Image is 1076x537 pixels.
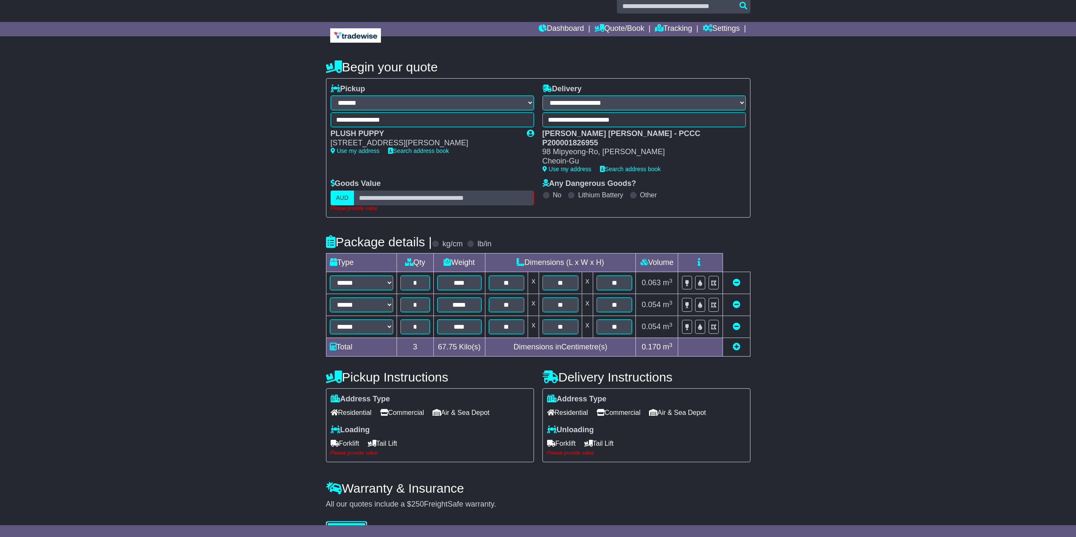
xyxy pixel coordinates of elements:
label: Pickup [331,85,365,94]
span: Residential [331,406,372,419]
label: lb/in [477,240,491,249]
label: AUD [331,191,354,205]
label: Goods Value [331,179,381,188]
a: Use my address [331,147,380,154]
span: 0.170 [642,343,661,351]
a: Remove this item [733,278,740,287]
span: Residential [547,406,588,419]
td: x [582,316,593,338]
span: Tail Lift [584,437,614,450]
label: Address Type [547,395,607,404]
h4: Pickup Instructions [326,370,534,384]
td: x [528,316,539,338]
span: Commercial [597,406,641,419]
td: x [528,294,539,316]
div: PLUSH PUPPY [331,129,518,139]
span: Forklift [331,437,359,450]
label: Delivery [542,85,582,94]
a: Tracking [655,22,692,36]
span: Air & Sea Depot [649,406,706,419]
span: m [663,278,673,287]
label: Lithium Battery [578,191,623,199]
div: Please provide value [547,450,746,456]
td: x [582,294,593,316]
div: Please provide value [331,450,529,456]
label: kg/cm [442,240,463,249]
sup: 3 [669,322,673,328]
a: Add new item [733,343,740,351]
div: Cheoin-Gu [542,157,737,166]
td: 3 [397,338,433,357]
td: x [528,272,539,294]
span: m [663,300,673,309]
label: Other [640,191,657,199]
label: No [553,191,561,199]
span: m [663,322,673,331]
div: [PERSON_NAME] [PERSON_NAME] - PCCC P200001826955 [542,129,737,147]
sup: 3 [669,278,673,284]
h4: Warranty & Insurance [326,481,750,495]
td: x [582,272,593,294]
span: 0.063 [642,278,661,287]
td: Total [326,338,397,357]
a: Use my address [542,166,591,172]
a: Quote/Book [594,22,644,36]
span: Tail Lift [368,437,397,450]
div: Please provide value [331,205,534,211]
span: Air & Sea Depot [433,406,490,419]
h4: Begin your quote [326,60,750,74]
label: Loading [331,425,370,435]
div: All our quotes include a $ FreightSafe warranty. [326,500,750,509]
span: 67.75 [438,343,457,351]
label: Any Dangerous Goods? [542,179,636,188]
h4: Delivery Instructions [542,370,750,384]
td: Dimensions (L x W x H) [485,254,636,272]
a: Settings [703,22,740,36]
div: [STREET_ADDRESS][PERSON_NAME] [331,139,518,148]
span: 0.054 [642,322,661,331]
button: Get Quotes [326,521,367,536]
span: 0.054 [642,300,661,309]
span: m [663,343,673,351]
span: Forklift [547,437,576,450]
h4: Package details | [326,235,432,249]
span: Commercial [380,406,424,419]
td: Qty [397,254,433,272]
label: Address Type [331,395,390,404]
td: Volume [636,254,678,272]
a: Remove this item [733,300,740,309]
a: Search address book [600,166,661,172]
sup: 3 [669,342,673,348]
td: Type [326,254,397,272]
td: Weight [433,254,485,272]
div: 98 Mipyeong-Ro, [PERSON_NAME] [542,147,737,157]
td: Kilo(s) [433,338,485,357]
a: Dashboard [539,22,584,36]
a: Remove this item [733,322,740,331]
sup: 3 [669,300,673,306]
td: Dimensions in Centimetre(s) [485,338,636,357]
span: 250 [411,500,424,508]
a: Search address book [388,147,449,154]
label: Unloading [547,425,594,435]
